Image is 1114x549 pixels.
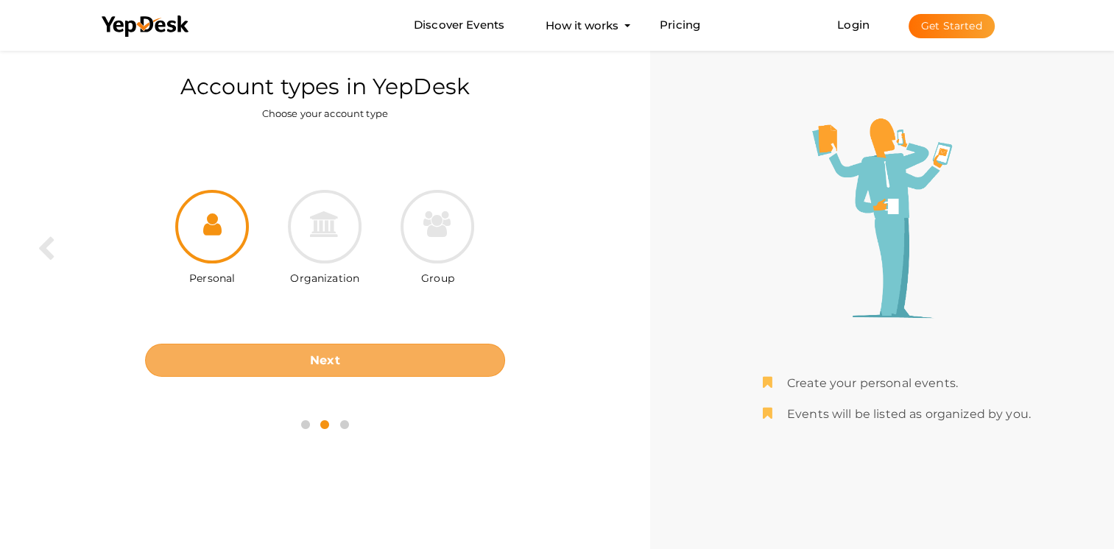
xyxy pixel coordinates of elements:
[290,263,359,286] label: Organization
[414,12,504,39] a: Discover Events
[763,406,1031,423] li: Events will be listed as organized by you.
[310,353,340,367] b: Next
[180,71,470,103] label: Account types in YepDesk
[421,263,454,286] label: Group
[269,190,381,289] div: Organization account
[909,14,995,38] button: Get Started
[541,12,623,39] button: How it works
[381,190,494,289] div: Group account
[145,344,505,377] button: Next
[262,107,388,121] label: Choose your account type
[156,190,269,289] div: Personal account
[837,18,870,32] a: Login
[189,263,235,286] label: Personal
[812,118,952,318] img: personal-illustration.png
[763,375,1031,392] li: Create your personal events.
[660,12,700,39] a: Pricing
